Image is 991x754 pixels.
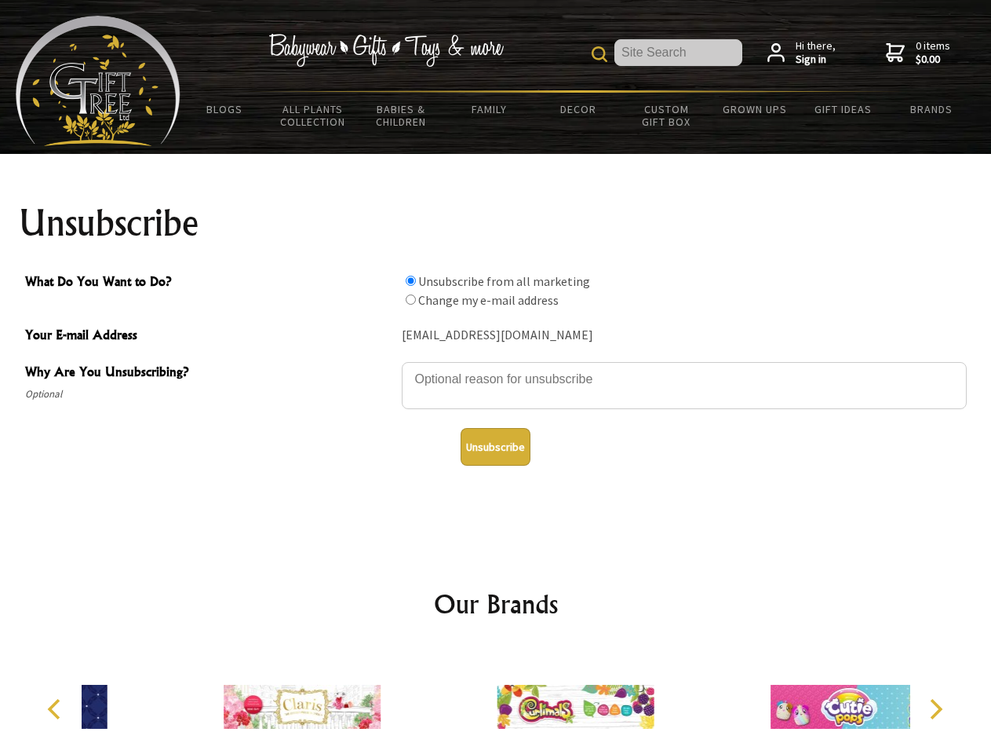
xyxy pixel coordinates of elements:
a: All Plants Collection [269,93,358,138]
textarea: Why Are You Unsubscribing? [402,362,967,409]
button: Next [918,692,953,727]
a: Family [446,93,534,126]
a: Gift Ideas [799,93,887,126]
strong: $0.00 [916,53,950,67]
input: What Do You Want to Do? [406,295,416,305]
span: Hi there, [796,39,836,67]
a: Decor [534,93,622,126]
input: What Do You Want to Do? [406,276,416,286]
span: Optional [25,385,394,404]
button: Previous [39,692,74,727]
button: Unsubscribe [461,428,530,466]
a: Babies & Children [357,93,446,138]
a: Custom Gift Box [622,93,711,138]
span: 0 items [916,38,950,67]
img: Babywear - Gifts - Toys & more [268,34,504,67]
label: Change my e-mail address [418,292,559,308]
span: Why Are You Unsubscribing? [25,362,394,385]
a: 0 items$0.00 [886,39,950,67]
span: Your E-mail Address [25,325,394,348]
div: [EMAIL_ADDRESS][DOMAIN_NAME] [402,324,967,348]
strong: Sign in [796,53,836,67]
h1: Unsubscribe [19,204,973,242]
a: Hi there,Sign in [767,39,836,67]
a: Grown Ups [710,93,799,126]
a: Brands [887,93,976,126]
input: Site Search [614,39,742,66]
img: Babyware - Gifts - Toys and more... [16,16,180,146]
h2: Our Brands [31,585,960,623]
img: product search [592,46,607,62]
span: What Do You Want to Do? [25,272,394,295]
a: BLOGS [180,93,269,126]
label: Unsubscribe from all marketing [418,273,590,289]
